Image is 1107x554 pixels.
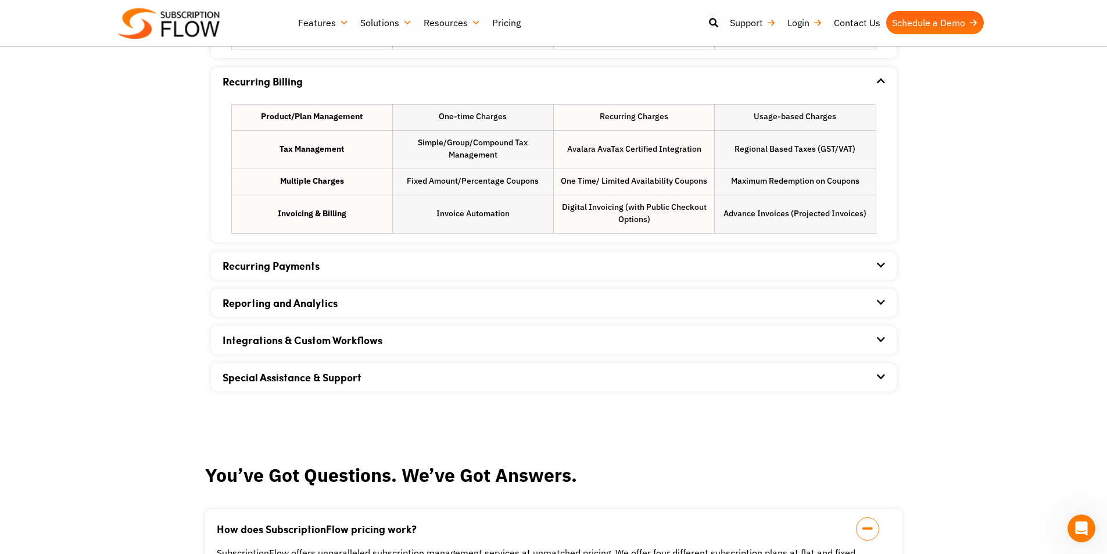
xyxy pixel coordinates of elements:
a: How does SubscriptionFlow pricing work? [217,524,862,534]
a: Features [292,11,354,34]
strong: Invoicing & Billing [278,208,346,220]
a: Integrations & Custom Workflows [223,333,382,348]
li: Maximum Redemption on Coupons [715,169,875,195]
div: Recurring Billing [223,95,885,242]
a: Special Assistance & Support [223,370,361,385]
img: Subscriptionflow [118,8,220,39]
div: Reporting and Analytics [223,289,885,317]
strong: Tax Management [280,143,344,155]
li: Fixed Amount/Percentage Coupons [393,169,553,195]
a: Contact Us [828,11,886,34]
h2: You’ve Got Questions. We’ve Got Answers. [205,464,902,486]
a: Reporting and Analytics [223,295,338,310]
li: Usage-based Charges [715,105,875,130]
li: One-time Charges [393,105,553,130]
li: Regional Based Taxes (GST/VAT) [715,131,875,169]
div: Special Assistance & Support [223,363,885,391]
a: Support [724,11,782,34]
div: Recurring Billing [223,67,885,95]
iframe: Intercom live chat [1067,514,1095,542]
li: Recurring Charges [554,105,714,130]
li: One Time/ Limited Availability Coupons [554,169,714,195]
a: Schedule a Demo [886,11,984,34]
li: Invoice Automation [393,195,553,233]
li: Digital Invoicing (with Public Checkout Options) [554,195,714,233]
div: Recurring Payments [223,252,885,280]
a: Resources [418,11,486,34]
a: Solutions [354,11,418,34]
strong: Product/Plan Management [261,110,363,123]
li: Simple/Group/Compound Tax Management [393,131,553,169]
li: Advance Invoices (Projected Invoices) [715,195,875,233]
a: Recurring Billing [223,74,303,89]
a: Login [782,11,828,34]
div: Integrations & Custom Workflows [223,326,885,354]
li: Avalara AvaTax Certified Integration [554,131,714,169]
strong: Multiple Charges [280,175,344,187]
a: Recurring Payments [223,258,320,273]
a: Pricing [486,11,526,34]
